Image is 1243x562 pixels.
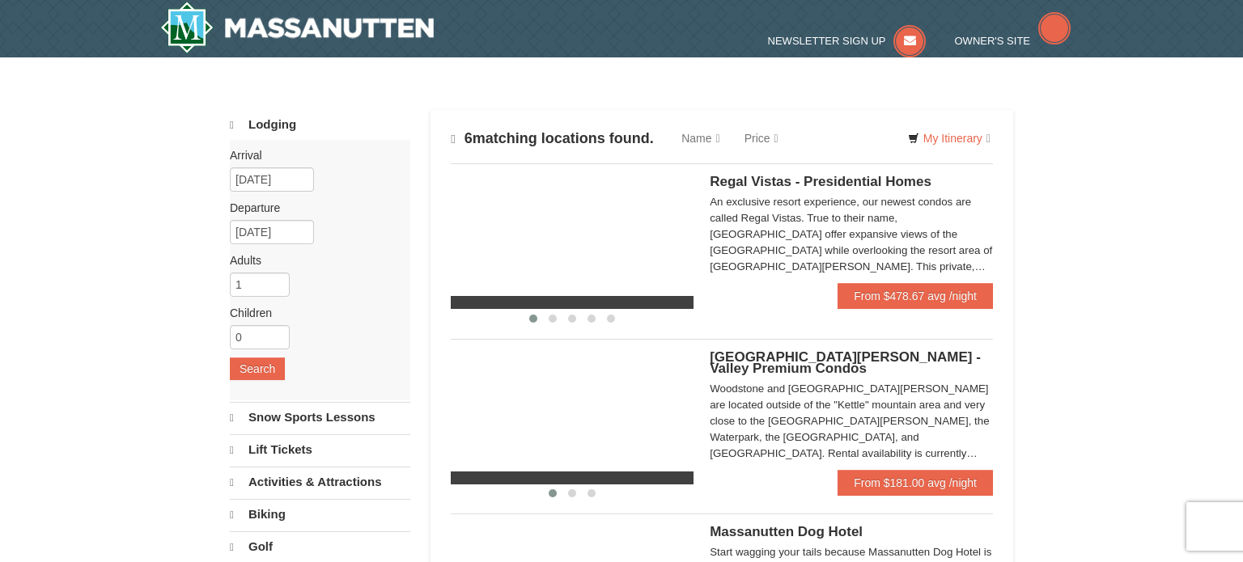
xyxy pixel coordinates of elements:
[838,283,993,309] a: From $478.67 avg /night
[897,126,1001,150] a: My Itinerary
[838,470,993,496] a: From $181.00 avg /night
[230,402,410,433] a: Snow Sports Lessons
[768,35,886,47] span: Newsletter Sign Up
[710,524,863,539] span: Massanutten Dog Hotel
[230,499,410,530] a: Biking
[230,252,398,268] label: Adults
[230,147,398,163] label: Arrival
[710,381,993,462] div: Woodstone and [GEOGRAPHIC_DATA][PERSON_NAME] are located outside of the "Kettle" mountain area an...
[230,200,398,216] label: Departure
[230,357,285,380] button: Search
[230,305,398,321] label: Children
[230,434,410,465] a: Lift Tickets
[768,35,927,47] a: Newsletter Sign Up
[732,122,791,154] a: Price
[710,174,931,189] span: Regal Vistas - Presidential Homes
[710,194,993,275] div: An exclusive resort experience, our newest condos are called Regal Vistas. True to their name, [G...
[955,35,1031,47] span: Owner's Site
[230,110,410,140] a: Lodging
[160,2,434,53] a: Massanutten Resort
[230,531,410,562] a: Golf
[230,467,410,497] a: Activities & Attractions
[710,349,981,376] span: [GEOGRAPHIC_DATA][PERSON_NAME] - Valley Premium Condos
[160,2,434,53] img: Massanutten Resort Logo
[669,122,732,154] a: Name
[955,35,1071,47] a: Owner's Site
